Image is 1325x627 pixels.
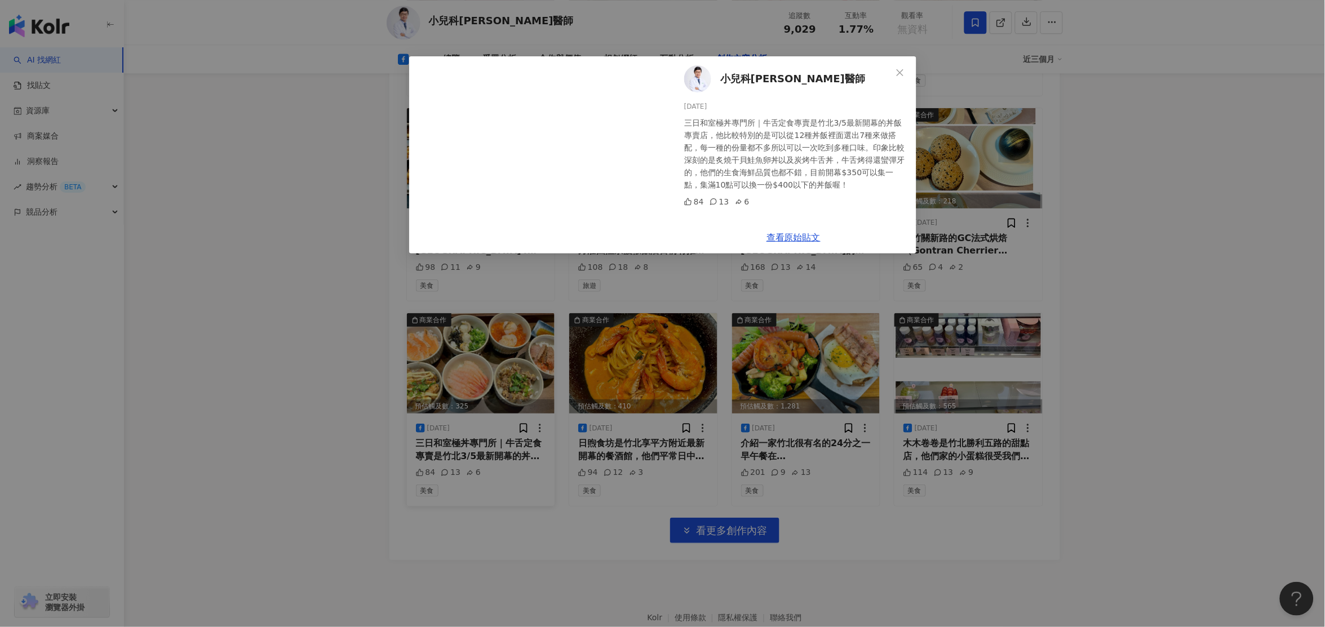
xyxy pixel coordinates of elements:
[684,117,907,191] div: 三日和室極丼專門所｜牛舌定食專賣是竹北3/5最新開幕的丼飯專賣店，他比較特別的是可以從12種丼飯裡面選出7種來做搭配，每一種的份量都不多所以可以一次吃到多種口味。印象比較深刻的是炙燒干貝鮭魚卵丼...
[709,195,729,208] div: 13
[684,101,907,112] div: [DATE]
[684,65,892,92] a: KOL Avatar小兒科[PERSON_NAME]醫師
[896,68,905,77] span: close
[766,232,821,243] a: 查看原始貼文
[720,71,865,87] span: 小兒科[PERSON_NAME]醫師
[734,195,749,208] div: 6
[684,195,704,208] div: 84
[684,65,711,92] img: KOL Avatar
[889,61,911,84] button: Close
